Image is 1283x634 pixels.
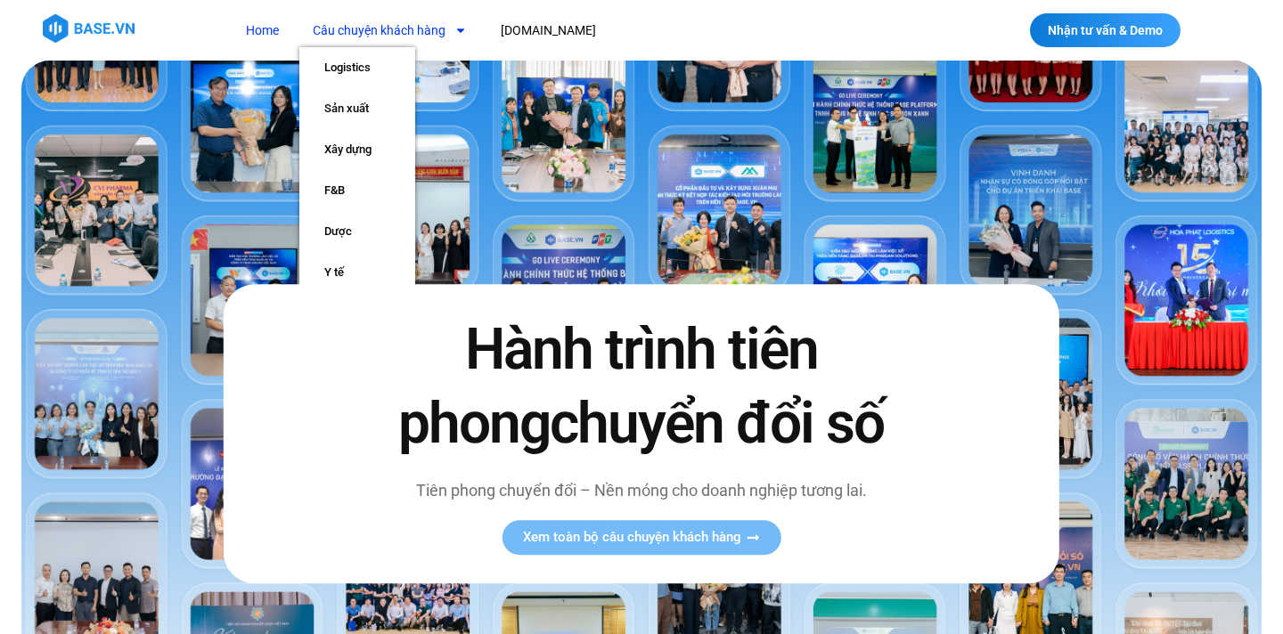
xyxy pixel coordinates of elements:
a: Sản xuất [299,88,415,129]
nav: Menu [233,14,916,47]
h2: Hành trình tiên phong [361,313,922,460]
a: Nhận tư vấn & Demo [1030,13,1181,47]
span: Xem toàn bộ câu chuyện khách hàng [523,531,741,544]
a: Xây dựng [299,129,415,170]
a: Y tế [299,252,415,293]
a: [DOMAIN_NAME] [487,14,609,47]
span: chuyển đổi số [550,390,884,457]
p: Tiên phong chuyển đổi – Nền móng cho doanh nghiệp tương lai. [361,478,922,502]
a: Câu chuyện khách hàng [299,14,480,47]
a: Dược [299,211,415,252]
a: Logistics [299,47,415,88]
a: Home [233,14,292,47]
a: Xem toàn bộ câu chuyện khách hàng [502,520,780,555]
span: Nhận tư vấn & Demo [1048,24,1163,37]
a: F&B [299,170,415,211]
ul: Câu chuyện khách hàng [299,47,415,334]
